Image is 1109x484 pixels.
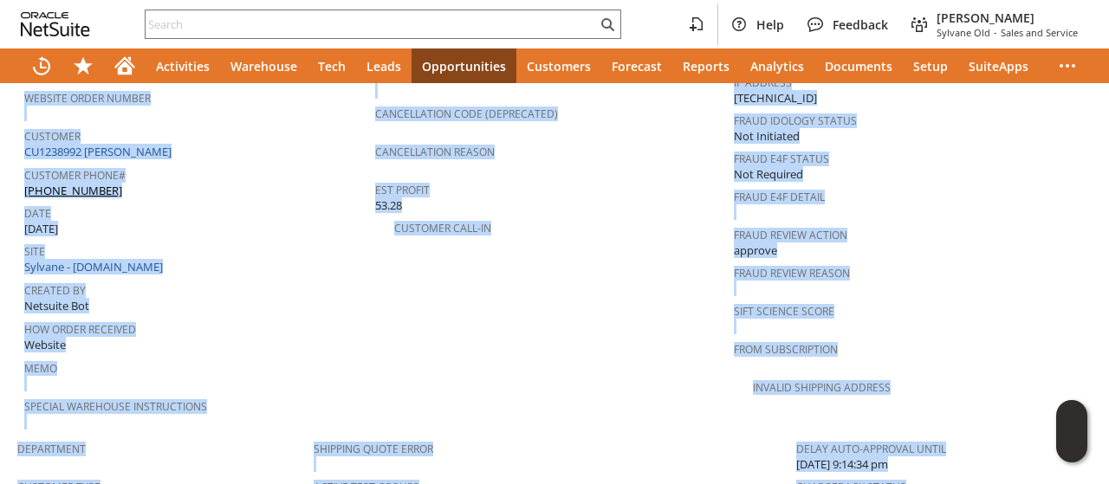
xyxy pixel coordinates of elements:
div: Shortcuts [62,48,104,83]
a: Shipping Quote Error [314,442,433,456]
a: Sift Science Score [734,304,834,319]
span: [DATE] [24,221,58,237]
a: Sylvane - [DOMAIN_NAME] [24,259,167,274]
a: Website Order Number [24,91,151,106]
span: Sylvane Old [937,26,990,39]
a: Opportunities [412,48,516,83]
span: - [994,26,997,39]
svg: Shortcuts [73,55,94,76]
a: Home [104,48,146,83]
span: Activities [156,58,210,74]
a: Analytics [740,48,814,83]
a: Customers [516,48,601,83]
span: Oracle Guided Learning Widget. To move around, please hold and drag [1056,432,1087,463]
span: Opportunities [422,58,506,74]
svg: Home [114,55,135,76]
svg: Search [597,14,618,35]
div: More menus [1047,48,1088,83]
span: Documents [825,58,892,74]
a: IP Address [734,75,792,90]
span: Customers [527,58,591,74]
a: Delay Auto-Approval Until [796,442,946,456]
a: Fraud Idology Status [734,113,857,128]
span: Not Required [734,166,803,183]
span: [TECHNICAL_ID] [734,90,817,106]
span: Analytics [750,58,804,74]
span: approve [734,242,777,259]
a: Cancellation Reason [375,145,495,159]
input: Search [146,14,597,35]
a: Customer Call-in [394,221,491,236]
span: 53.28 [375,197,402,214]
a: Special Warehouse Instructions [24,399,207,414]
span: Setup [913,58,948,74]
a: Warehouse [220,48,308,83]
span: Website [24,337,66,353]
span: Forecast [612,58,662,74]
a: Setup [903,48,958,83]
a: Fraud E4F Detail [734,190,825,204]
span: [PERSON_NAME] [937,10,1078,26]
a: Department [17,442,86,456]
span: SuiteApps [969,58,1028,74]
iframe: Click here to launch Oracle Guided Learning Help Panel [1056,400,1087,462]
a: Fraud Review Reason [734,266,850,281]
a: How Order Received [24,322,136,337]
span: Not Initiated [734,128,800,145]
span: [DATE] 9:14:34 pm [796,456,888,473]
a: Reports [672,48,740,83]
a: Leads [356,48,412,83]
span: Warehouse [230,58,297,74]
a: Documents [814,48,903,83]
a: Invalid Shipping Address [753,380,891,395]
a: Customer Phone# [24,168,126,183]
a: Date [24,206,51,221]
a: Forecast [601,48,672,83]
span: Netsuite Bot [24,298,89,314]
a: Activities [146,48,220,83]
a: Recent Records [21,48,62,83]
a: CU1238992 [PERSON_NAME] [24,144,176,159]
a: Fraud Review Action [734,228,847,242]
a: From Subscription [734,342,838,357]
a: Memo [24,361,57,376]
span: Leads [366,58,401,74]
a: Created By [24,283,86,298]
a: [PHONE_NUMBER] [24,183,122,198]
span: Tech [318,58,346,74]
a: Site [24,244,45,259]
a: Fraud E4F Status [734,152,829,166]
svg: logo [21,12,90,36]
span: Feedback [833,16,888,33]
a: Est Profit [375,183,430,197]
a: SuiteApps [958,48,1039,83]
a: Customer [24,129,81,144]
svg: Recent Records [31,55,52,76]
span: Sales and Service [1001,26,1078,39]
span: Help [756,16,784,33]
span: Reports [683,58,730,74]
a: Tech [308,48,356,83]
a: Cancellation Code (deprecated) [375,106,558,121]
